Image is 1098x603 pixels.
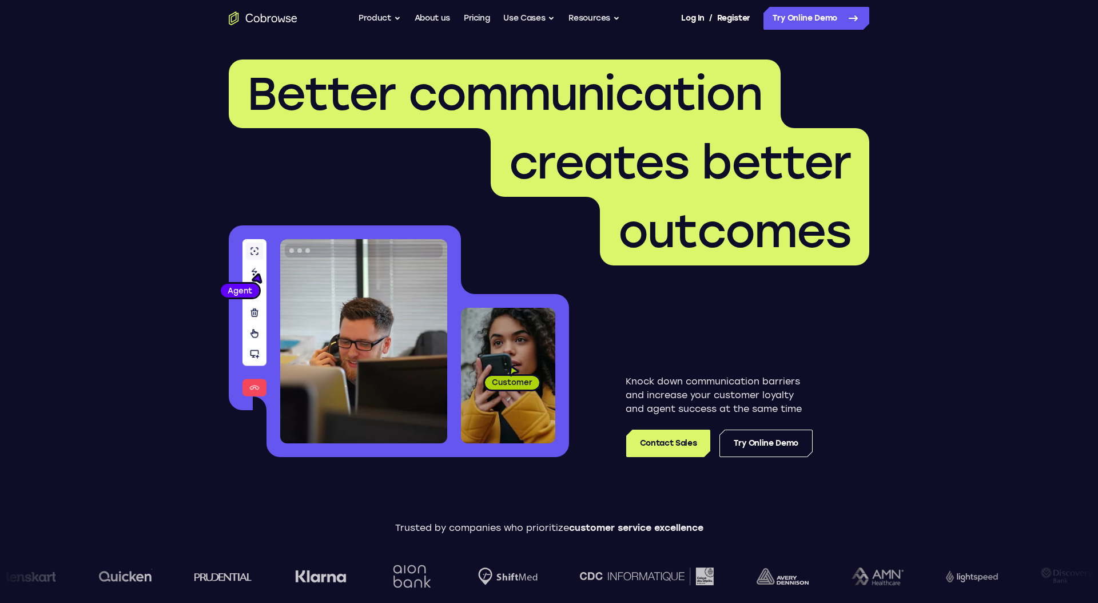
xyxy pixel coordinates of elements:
p: Knock down communication barriers and increase your customer loyalty and agent success at the sam... [626,375,813,416]
span: Better communication [247,66,762,121]
img: Lightspeed [921,570,973,582]
button: Product [359,7,401,30]
a: Pricing [464,7,490,30]
button: Resources [568,7,620,30]
img: Klarna [270,570,322,584]
button: Use Cases [503,7,555,30]
img: prudential [170,572,228,581]
img: avery-dennison [732,568,784,585]
a: Try Online Demo [719,430,813,457]
img: CDC Informatique [556,568,690,585]
span: creates better [509,135,851,190]
img: AMN Healthcare [827,568,879,585]
img: A series of tools used in co-browsing sessions [242,239,266,396]
a: About us [415,7,450,30]
a: Contact Sales [626,430,710,457]
span: Customer [485,376,539,388]
a: Go to the home page [229,11,297,25]
span: outcomes [618,204,851,259]
a: Log In [681,7,704,30]
a: Try Online Demo [763,7,869,30]
span: / [709,11,713,25]
img: A customer support agent talking on the phone [280,239,447,443]
span: Agent [221,285,259,296]
img: Aion Bank [365,553,411,600]
img: Shiftmed [453,568,513,585]
a: Register [717,7,750,30]
img: A customer holding their phone [461,308,555,443]
span: customer service excellence [569,522,703,533]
